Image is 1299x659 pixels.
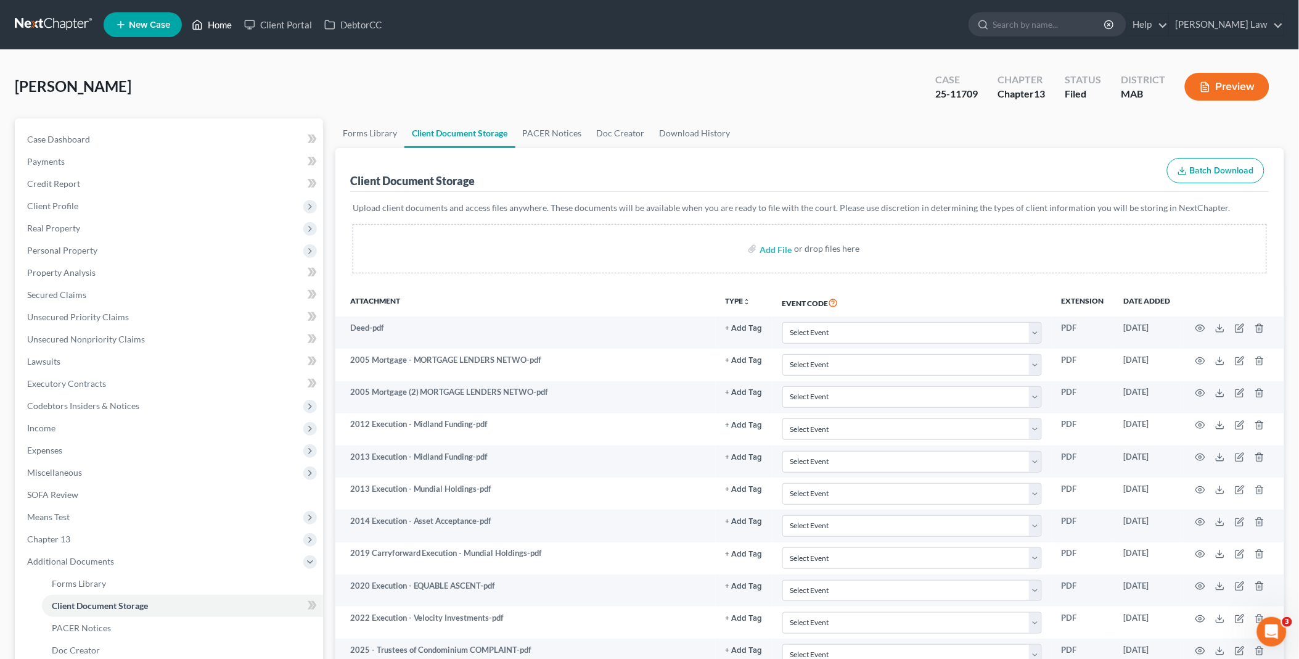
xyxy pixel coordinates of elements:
a: DebtorCC [318,14,388,36]
td: [DATE] [1114,413,1181,446]
a: Client Portal [238,14,318,36]
a: PACER Notices [515,118,589,148]
a: + Add Tag [726,515,763,527]
a: Forms Library [335,118,404,148]
button: + Add Tag [726,647,763,655]
td: 2005 Mortgage (2) MORTGAGE LENDERS NETWO-pdf [335,381,716,413]
td: Deed-pdf [335,317,716,349]
a: Client Document Storage [42,595,323,617]
td: PDF [1052,413,1114,446]
th: Date added [1114,288,1181,317]
a: Client Document Storage [404,118,515,148]
span: Chapter 13 [27,534,70,544]
a: Secured Claims [17,284,323,306]
td: PDF [1052,317,1114,349]
div: Filed [1065,87,1101,101]
span: Client Profile [27,201,78,211]
a: + Add Tag [726,451,763,463]
i: unfold_more [744,298,751,305]
div: 25-11709 [935,87,978,101]
button: + Add Tag [726,357,763,365]
a: + Add Tag [726,354,763,366]
td: [DATE] [1114,542,1181,574]
span: 13 [1034,88,1045,99]
span: Codebtors Insiders & Notices [27,400,139,411]
td: PDF [1052,349,1114,381]
td: [DATE] [1114,317,1181,349]
button: + Add Tag [726,518,763,526]
a: Doc Creator [589,118,652,148]
a: + Add Tag [726,547,763,559]
span: Personal Property [27,245,97,255]
a: PACER Notices [42,617,323,639]
button: + Add Tag [726,486,763,494]
button: Batch Download [1167,158,1264,184]
td: PDF [1052,574,1114,607]
button: + Add Tag [726,389,763,397]
span: Income [27,423,55,433]
a: + Add Tag [726,386,763,398]
div: Case [935,73,978,87]
span: 3 [1282,617,1292,627]
th: Event Code [772,288,1052,317]
td: [DATE] [1114,446,1181,478]
span: Unsecured Nonpriority Claims [27,334,145,344]
span: Executory Contracts [27,378,106,389]
div: Chapter [998,87,1045,101]
span: Expenses [27,445,62,455]
p: Upload client documents and access files anywhere. These documents will be available when you are... [353,202,1267,214]
a: [PERSON_NAME] Law [1170,14,1284,36]
button: + Add Tag [726,325,763,333]
button: TYPEunfold_more [726,297,751,305]
div: Client Document Storage [350,173,475,188]
td: PDF [1052,542,1114,574]
input: Search by name... [993,13,1106,36]
td: 2014 Execution - Asset Acceptance-pdf [335,510,716,542]
th: Extension [1052,288,1114,317]
a: + Add Tag [726,322,763,334]
td: 2013 Execution - Midland Funding-pdf [335,446,716,478]
td: 2019 Carryforward Execution - Mundial Holdings-pdf [335,542,716,574]
a: Help [1127,14,1168,36]
button: + Add Tag [726,421,763,429]
a: Payments [17,151,323,173]
span: Unsecured Priority Claims [27,312,129,322]
td: PDF [1052,478,1114,510]
td: PDF [1052,607,1114,639]
td: 2022 Execution - Velocity Investments-pdf [335,607,716,639]
td: [DATE] [1114,607,1181,639]
span: SOFA Review [27,489,78,500]
a: + Add Tag [726,580,763,592]
td: [DATE] [1114,510,1181,542]
a: Forms Library [42,573,323,595]
span: Batch Download [1190,165,1254,176]
td: [DATE] [1114,381,1181,413]
a: SOFA Review [17,484,323,506]
span: Property Analysis [27,267,96,278]
span: Real Property [27,223,80,233]
div: MAB [1121,87,1165,101]
td: [DATE] [1114,349,1181,381]
span: Doc Creator [52,645,100,655]
a: Download History [652,118,738,148]
span: Payments [27,156,65,167]
a: Unsecured Nonpriority Claims [17,328,323,350]
a: + Add Tag [726,483,763,495]
th: Attachment [335,288,716,317]
iframe: Intercom live chat [1257,617,1287,647]
a: Unsecured Priority Claims [17,306,323,328]
td: 2020 Execution - EQUABLE ASCENT-pdf [335,574,716,607]
td: 2013 Execution - Mundial Holdings-pdf [335,478,716,510]
a: Property Analysis [17,262,323,284]
a: Lawsuits [17,350,323,373]
span: New Case [129,20,170,30]
div: Chapter [998,73,1045,87]
button: + Add Tag [726,582,763,591]
td: PDF [1052,510,1114,542]
td: [DATE] [1114,574,1181,607]
a: + Add Tag [726,644,763,656]
span: Miscellaneous [27,467,82,478]
div: Status [1065,73,1101,87]
span: Case Dashboard [27,134,90,144]
span: Means Test [27,512,70,522]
